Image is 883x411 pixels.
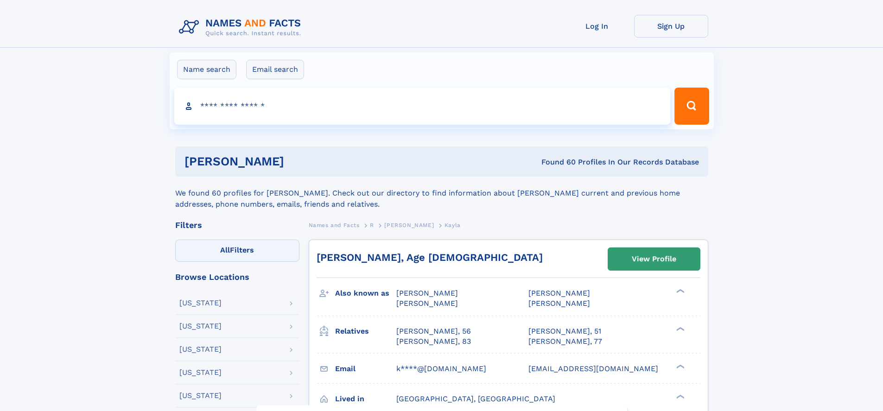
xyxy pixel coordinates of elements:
a: [PERSON_NAME], 83 [396,336,471,347]
label: Filters [175,240,299,262]
div: Browse Locations [175,273,299,281]
span: [PERSON_NAME] [384,222,434,228]
span: [PERSON_NAME] [528,299,590,308]
div: ❯ [674,326,685,332]
label: Email search [246,60,304,79]
div: ❯ [674,393,685,399]
span: [GEOGRAPHIC_DATA], [GEOGRAPHIC_DATA] [396,394,555,403]
a: [PERSON_NAME], 51 [528,326,601,336]
a: Names and Facts [309,219,360,231]
div: Found 60 Profiles In Our Records Database [413,157,699,167]
div: [US_STATE] [179,346,222,353]
a: Sign Up [634,15,708,38]
a: R [370,219,374,231]
span: [PERSON_NAME] [396,299,458,308]
span: [PERSON_NAME] [396,289,458,297]
div: ❯ [674,363,685,369]
a: View Profile [608,248,700,270]
div: We found 60 profiles for [PERSON_NAME]. Check out our directory to find information about [PERSON... [175,177,708,210]
div: ❯ [674,288,685,294]
h1: [PERSON_NAME] [184,156,413,167]
div: [US_STATE] [179,369,222,376]
img: Logo Names and Facts [175,15,309,40]
a: [PERSON_NAME], 56 [396,326,471,336]
label: Name search [177,60,236,79]
input: search input [174,88,671,125]
h3: Relatives [335,323,396,339]
button: Search Button [674,88,709,125]
h3: Email [335,361,396,377]
h3: Lived in [335,391,396,407]
span: [EMAIL_ADDRESS][DOMAIN_NAME] [528,364,658,373]
span: [PERSON_NAME] [528,289,590,297]
div: View Profile [632,248,676,270]
a: [PERSON_NAME] [384,219,434,231]
a: [PERSON_NAME], Age [DEMOGRAPHIC_DATA] [317,252,543,263]
a: [PERSON_NAME], 77 [528,336,602,347]
div: [US_STATE] [179,322,222,330]
span: R [370,222,374,228]
div: [US_STATE] [179,392,222,399]
div: [US_STATE] [179,299,222,307]
span: All [220,246,230,254]
a: Log In [560,15,634,38]
span: Kayla [445,222,461,228]
h3: Also known as [335,285,396,301]
div: Filters [175,221,299,229]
